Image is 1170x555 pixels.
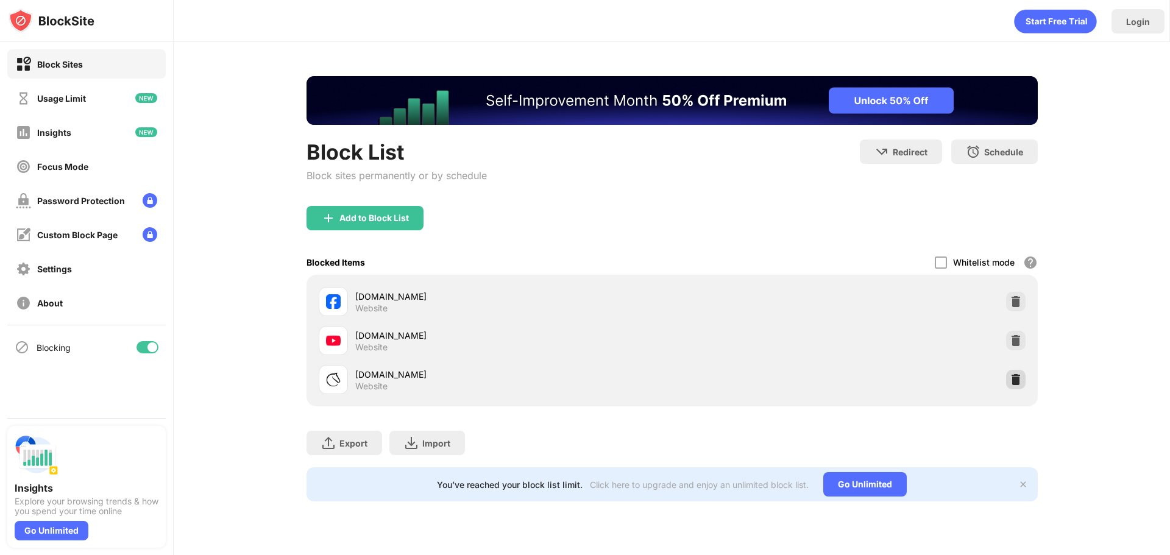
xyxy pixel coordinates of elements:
[307,169,487,182] div: Block sites permanently or by schedule
[15,497,158,516] div: Explore your browsing trends & how you spend your time online
[37,264,72,274] div: Settings
[16,261,31,277] img: settings-off.svg
[37,93,86,104] div: Usage Limit
[326,333,341,348] img: favicons
[355,342,388,353] div: Website
[953,257,1015,267] div: Whitelist mode
[16,227,31,242] img: customize-block-page-off.svg
[15,433,58,477] img: push-insights.svg
[37,59,83,69] div: Block Sites
[135,93,157,103] img: new-icon.svg
[1126,16,1150,27] div: Login
[1018,479,1028,489] img: x-button.svg
[437,479,583,490] div: You’ve reached your block list limit.
[16,57,31,72] img: block-on.svg
[307,140,487,164] div: Block List
[307,257,365,267] div: Blocked Items
[16,125,31,140] img: insights-off.svg
[590,479,809,490] div: Click here to upgrade and enjoy an unlimited block list.
[9,9,94,33] img: logo-blocksite.svg
[37,196,125,206] div: Password Protection
[37,230,118,240] div: Custom Block Page
[143,227,157,242] img: lock-menu.svg
[355,368,672,381] div: [DOMAIN_NAME]
[326,294,341,309] img: favicons
[135,127,157,137] img: new-icon.svg
[15,521,88,540] div: Go Unlimited
[15,340,29,355] img: blocking-icon.svg
[823,472,907,497] div: Go Unlimited
[37,127,71,138] div: Insights
[307,76,1038,125] iframe: Banner
[422,438,450,448] div: Import
[339,213,409,223] div: Add to Block List
[37,298,63,308] div: About
[355,329,672,342] div: [DOMAIN_NAME]
[16,159,31,174] img: focus-off.svg
[1014,9,1097,34] div: animation
[15,482,158,494] div: Insights
[16,91,31,106] img: time-usage-off.svg
[326,372,341,387] img: favicons
[984,147,1023,157] div: Schedule
[355,381,388,392] div: Website
[893,147,927,157] div: Redirect
[355,303,388,314] div: Website
[16,193,31,208] img: password-protection-off.svg
[37,161,88,172] div: Focus Mode
[143,193,157,208] img: lock-menu.svg
[16,295,31,311] img: about-off.svg
[355,290,672,303] div: [DOMAIN_NAME]
[339,438,367,448] div: Export
[37,342,71,353] div: Blocking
